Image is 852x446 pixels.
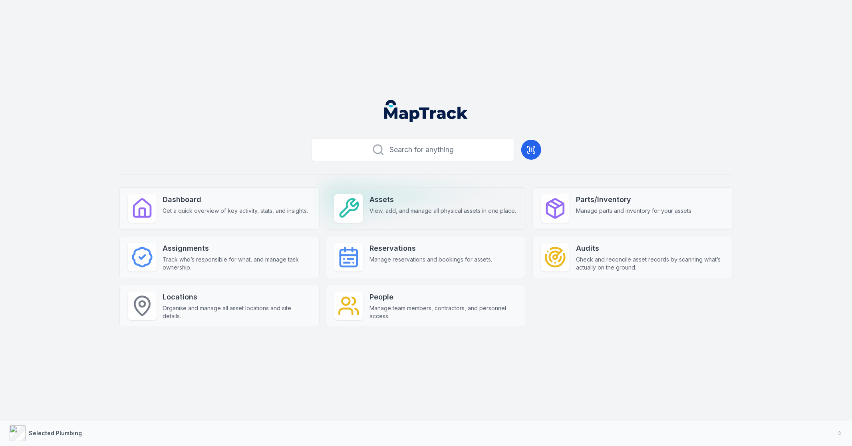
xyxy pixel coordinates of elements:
strong: Parts/Inventory [576,194,693,205]
a: ReservationsManage reservations and bookings for assets. [326,236,526,278]
span: Manage team members, contractors, and personnel access. [369,304,518,320]
a: DashboardGet a quick overview of key activity, stats, and insights. [119,187,320,230]
button: Search for anything [311,138,515,161]
a: AssetsView, add, and manage all physical assets in one place. [326,187,526,230]
a: AuditsCheck and reconcile asset records by scanning what’s actually on the ground. [532,236,733,278]
strong: Dashboard [163,194,308,205]
strong: Locations [163,291,311,303]
span: Track who’s responsible for what, and manage task ownership. [163,256,311,272]
a: Parts/InventoryManage parts and inventory for your assets. [532,187,733,230]
span: Manage reservations and bookings for assets. [369,256,492,264]
span: Search for anything [389,144,454,155]
span: Check and reconcile asset records by scanning what’s actually on the ground. [576,256,724,272]
nav: Global [371,100,481,122]
span: View, add, and manage all physical assets in one place. [369,207,516,215]
span: Get a quick overview of key activity, stats, and insights. [163,207,308,215]
span: Manage parts and inventory for your assets. [576,207,693,215]
strong: Assets [369,194,516,205]
strong: Assignments [163,243,311,254]
strong: Audits [576,243,724,254]
strong: Selected Plumbing [29,430,82,436]
strong: Reservations [369,243,492,254]
span: Organise and manage all asset locations and site details. [163,304,311,320]
a: AssignmentsTrack who’s responsible for what, and manage task ownership. [119,236,320,278]
a: PeopleManage team members, contractors, and personnel access. [326,285,526,327]
a: LocationsOrganise and manage all asset locations and site details. [119,285,320,327]
strong: People [369,291,518,303]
